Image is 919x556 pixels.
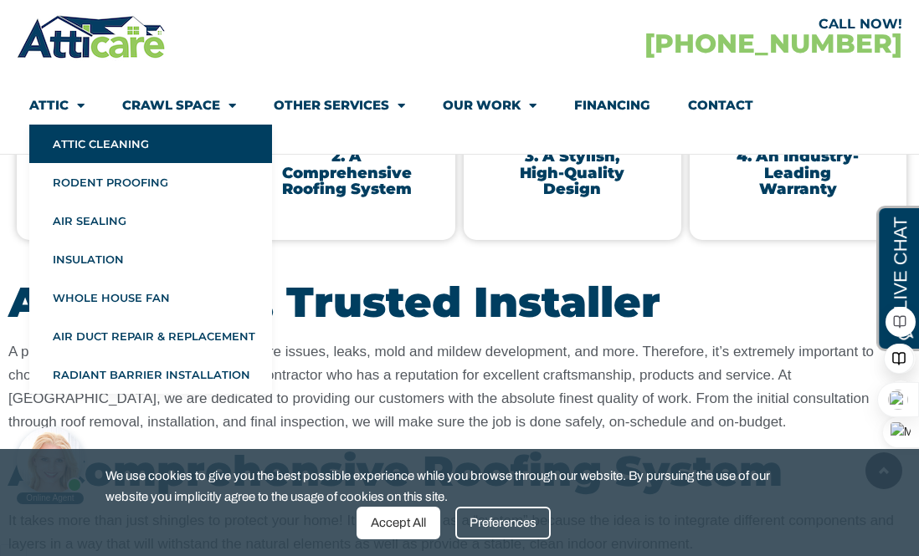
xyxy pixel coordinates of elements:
[29,201,272,240] a: Air Sealing
[520,147,624,199] a: 3. A Stylish, High-Quality Design
[443,86,537,125] a: Our Work
[29,278,272,317] a: Whole House Fan
[29,86,85,125] a: Attic
[574,86,650,125] a: Financing
[29,317,272,355] a: Air Duct Repair & Replacement
[29,86,890,141] nav: Menu
[737,147,859,199] a: 4. An Industry-Leading Warranty
[29,125,272,163] a: Attic Cleaning
[274,86,405,125] a: Other Services
[29,125,272,394] ul: Attic
[455,507,551,539] div: Preferences
[8,282,911,324] h3: A Qualified, Trusted Installer
[122,86,236,125] a: Crawl Space
[41,13,135,34] span: Opens a chat window
[29,163,272,201] a: Rodent Proofing
[29,355,272,394] a: Radiant Barrier Installation
[459,18,902,31] div: CALL NOW!
[8,340,911,434] p: A poor roof installation can lead to moisture issues, leaks, mold and mildew development, and mor...
[357,507,440,539] div: Accept All
[29,240,272,278] a: Insulation
[8,422,92,506] iframe: Chat Invitation
[105,466,800,507] span: We use cookies to give you the best possible experience while you browse through our website. By ...
[282,147,412,199] a: 2. A Comprehensive Roofing System
[688,86,753,125] a: Contact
